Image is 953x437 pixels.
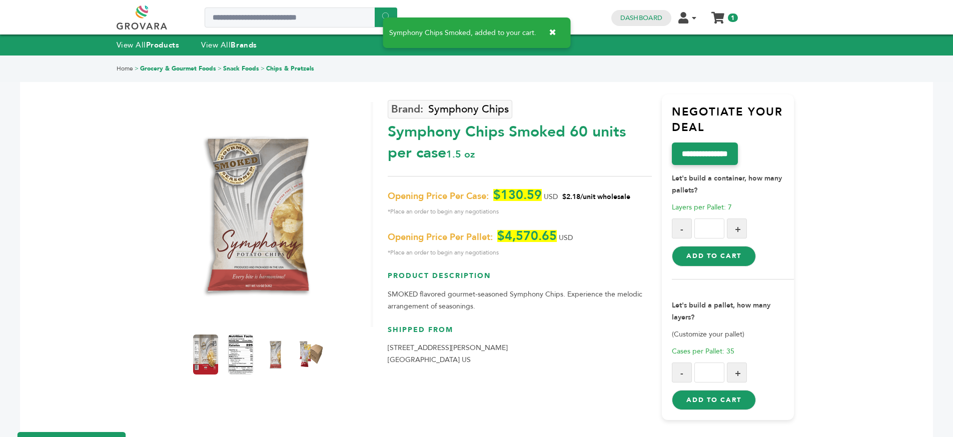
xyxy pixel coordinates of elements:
[493,189,542,201] span: $130.59
[388,231,493,243] span: Opening Price Per Pallet:
[231,40,257,50] strong: Brands
[193,334,218,374] img: Symphony Chips Smoked, 60 units per case 1.5 oz Product Label
[135,64,139,72] span: >
[388,205,652,217] span: *Place an order to begin any negotiations
[541,22,564,43] button: ✖
[559,233,573,242] span: USD
[218,64,222,72] span: >
[672,328,794,340] p: (Customize your pallet)
[117,64,133,72] a: Home
[672,246,755,266] button: Add to Cart
[261,64,265,72] span: >
[140,64,216,72] a: Grocery & Gourmet Foods
[446,147,475,161] span: 1.5 oz
[497,230,557,242] span: $4,570.65
[388,325,652,342] h3: Shipped From
[263,334,288,374] img: Symphony Chips Smoked, 60 units per case 1.5 oz
[223,64,259,72] a: Snack Foods
[672,202,732,212] span: Layers per Pallet: 7
[388,246,652,258] span: *Place an order to begin any negotiations
[727,362,747,382] button: +
[388,342,652,366] p: [STREET_ADDRESS][PERSON_NAME] [GEOGRAPHIC_DATA] US
[146,40,179,50] strong: Products
[389,29,536,36] span: Symphony Chips Smoked, added to your cart.
[672,362,692,382] button: -
[117,40,180,50] a: View AllProducts
[672,173,782,195] strong: Let's build a container, how many pallets?
[727,218,747,238] button: +
[672,300,770,322] strong: Let's build a pallet, how many layers?
[712,9,723,19] a: My Cart
[562,192,630,201] span: $2.18/unit wholesale
[388,288,652,312] p: SMOKED flavored gourmet-seasoned Symphony Chips. Experience the melodic arrangement of seasonings.
[228,334,253,374] img: Symphony Chips Smoked, 60 units per case 1.5 oz Nutrition Info
[205,7,397,27] input: Search a product or brand...
[672,104,794,143] h3: Negotiate Your Deal
[672,218,692,238] button: -
[298,334,323,374] img: Symphony Chips Smoked, 60 units per case 1.5 oz
[388,190,489,202] span: Opening Price Per Case:
[388,100,512,118] a: Symphony Chips
[266,64,314,72] a: Chips & Pretzels
[201,40,257,50] a: View AllBrands
[672,390,755,410] button: Add to Cart
[620,13,662,22] a: Dashboard
[388,116,652,163] div: Symphony Chips Smoked 60 units per case
[146,102,371,327] img: Symphony Chips Smoked, 60 units per case 1.5 oz
[728,13,737,22] span: 1
[672,346,734,356] span: Cases per Pallet: 35
[544,192,558,201] span: USD
[388,271,652,288] h3: Product Description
